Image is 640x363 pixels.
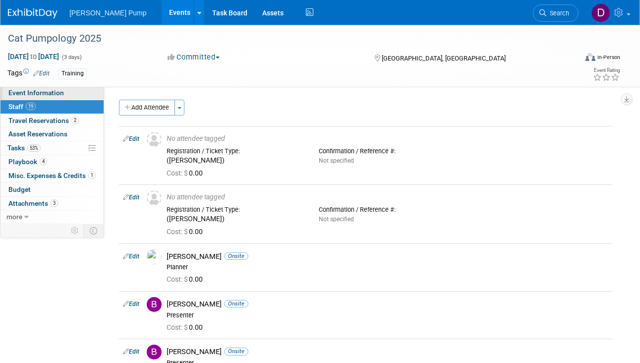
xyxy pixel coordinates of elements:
span: 0.00 [167,169,207,177]
span: 0.00 [167,275,207,283]
a: Edit [123,135,139,142]
img: Unassigned-User-Icon.png [147,190,162,205]
span: Budget [8,185,31,193]
td: Personalize Event Tab Strip [66,224,84,237]
span: Event Information [8,89,64,97]
span: (3 days) [61,54,82,60]
a: Asset Reservations [0,127,104,141]
a: Search [533,4,579,22]
span: Cost: $ [167,169,189,177]
span: Playbook [8,158,47,166]
div: ([PERSON_NAME]) [167,215,304,224]
span: 3 [51,199,58,207]
div: Cat Pumpology 2025 [4,30,568,48]
a: Edit [123,253,139,260]
img: B.jpg [147,345,162,360]
a: Playbook4 [0,155,104,169]
a: Tasks53% [0,141,104,155]
span: [DATE] [DATE] [7,52,59,61]
span: Travel Reservations [8,117,79,124]
span: 0.00 [167,228,207,236]
span: more [6,213,22,221]
td: Tags [7,68,50,79]
div: Training [58,68,87,79]
span: Tasks [7,144,41,152]
div: Event Format [530,52,620,66]
span: 53% [27,144,41,152]
span: Cost: $ [167,275,189,283]
a: Edit [123,348,139,355]
div: [PERSON_NAME] [167,347,609,357]
div: In-Person [597,54,620,61]
button: Committed [165,52,224,62]
span: Not specified [319,216,354,223]
img: Del Ritz [591,3,610,22]
a: Budget [0,183,104,196]
img: Format-Inperson.png [585,53,595,61]
div: Planner [167,263,609,271]
img: ExhibitDay [8,8,58,18]
a: Edit [33,70,50,77]
span: Cost: $ [167,323,189,331]
td: Toggle Event Tabs [84,224,104,237]
img: Unassigned-User-Icon.png [147,132,162,147]
div: Confirmation / Reference #: [319,206,456,214]
span: 19 [26,103,36,110]
div: [PERSON_NAME] [167,300,609,309]
span: 1 [88,172,96,179]
span: to [29,53,38,60]
a: Staff19 [0,100,104,114]
div: ([PERSON_NAME]) [167,156,304,165]
div: No attendee tagged [167,193,609,202]
div: Event Rating [593,68,620,73]
span: Onsite [224,348,248,355]
a: Travel Reservations2 [0,114,104,127]
div: Registration / Ticket Type: [167,206,304,214]
span: Cost: $ [167,228,189,236]
img: B.jpg [147,297,162,312]
div: Confirmation / Reference #: [319,147,456,155]
span: Onsite [224,252,248,260]
a: Misc. Expenses & Credits1 [0,169,104,182]
a: Attachments3 [0,197,104,210]
span: 2 [71,117,79,124]
span: [PERSON_NAME] Pump [69,9,147,17]
div: Registration / Ticket Type: [167,147,304,155]
span: Misc. Expenses & Credits [8,172,96,180]
div: Presenter [167,311,609,319]
span: Search [546,9,569,17]
a: Edit [123,301,139,307]
span: 0.00 [167,323,207,331]
button: Add Attendee [119,100,175,116]
div: No attendee tagged [167,134,609,143]
span: Attachments [8,199,58,207]
span: 4 [40,158,47,165]
a: Edit [123,194,139,201]
span: Not specified [319,157,354,164]
span: Asset Reservations [8,130,67,138]
a: more [0,210,104,224]
span: Onsite [224,300,248,307]
a: Event Information [0,86,104,100]
span: [GEOGRAPHIC_DATA], [GEOGRAPHIC_DATA] [382,55,506,62]
div: [PERSON_NAME] [167,252,609,261]
span: Staff [8,103,36,111]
